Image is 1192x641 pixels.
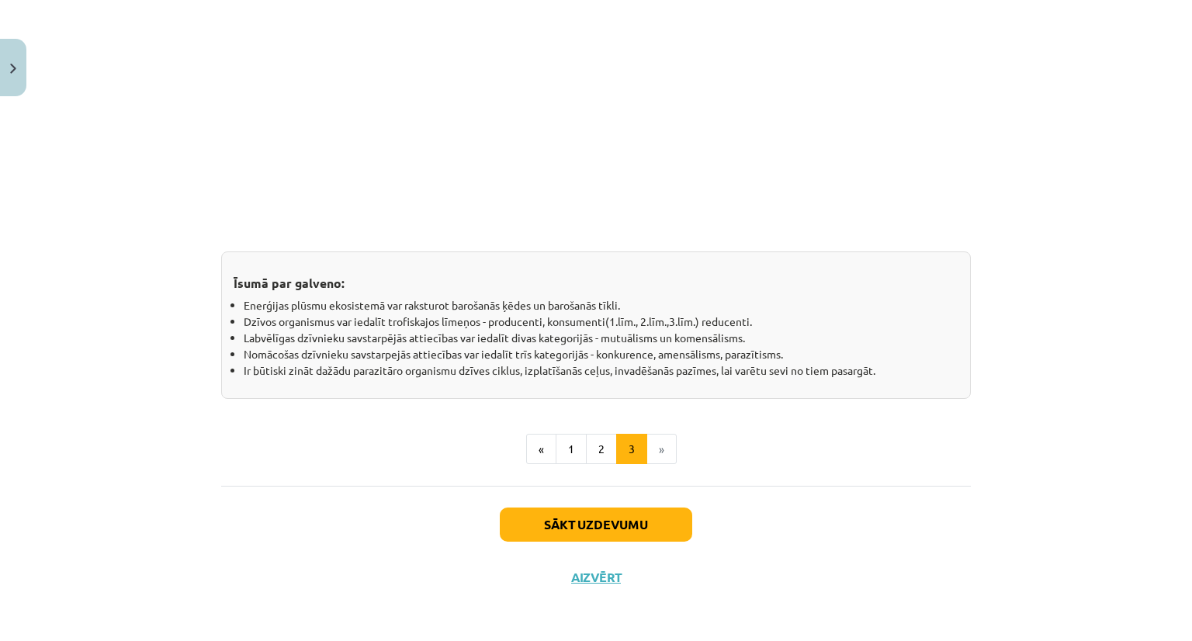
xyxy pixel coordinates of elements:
button: 1 [556,434,587,465]
li: Enerģijas plūsmu ekosistemā var raksturot barošanās ķēdes un barošanās tīkli. [244,297,958,314]
strong: Īsumā par galveno: [234,275,345,291]
button: Sākt uzdevumu [500,508,692,542]
img: icon-close-lesson-0947bae3869378f0d4975bcd49f059093ad1ed9edebbc8119c70593378902aed.svg [10,64,16,74]
li: Dzīvos organismus var iedalīt trofiskajos līmeņos - producenti, konsumenti(1.līm., 2.līm.,3.līm.)... [244,314,958,330]
li: Ir būtiski zināt dažādu parazitāro organismu dzīves ciklus, izplatīšanās ceļus, invadēšanās pazīm... [244,362,958,379]
li: Labvēlīgas dzīvnieku savstarpējās attiecības var iedalīt divas kategorijās - mutuālisms un komens... [244,330,958,346]
button: « [526,434,556,465]
li: Nomācošas dzīvnieku savstarpejās attiecības var iedalīt trīs kategorijās - konkurence, amensālism... [244,346,958,362]
button: Aizvērt [567,570,625,585]
button: 3 [616,434,647,465]
nav: Page navigation example [221,434,971,465]
button: 2 [586,434,617,465]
